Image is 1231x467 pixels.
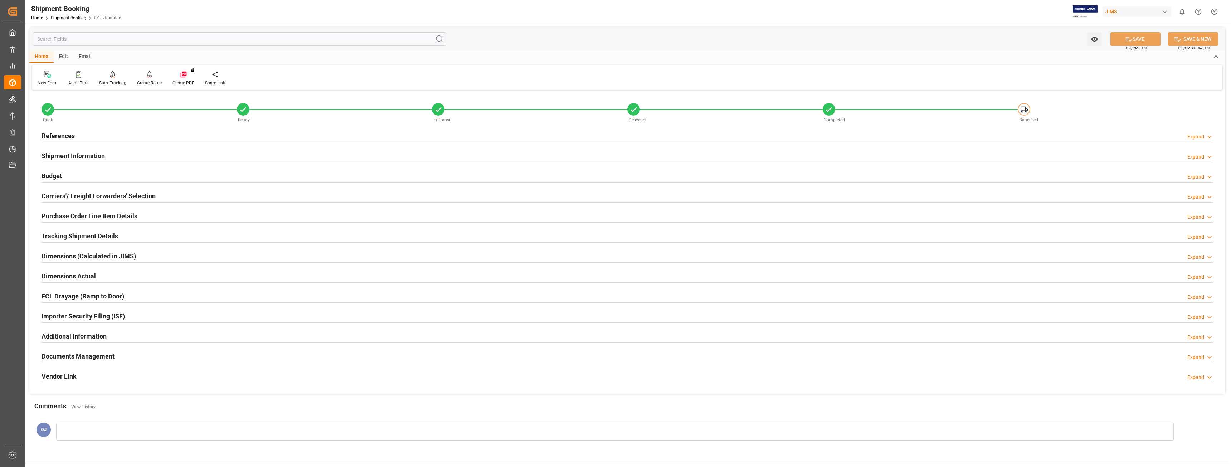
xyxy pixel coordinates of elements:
div: Expand [1187,253,1204,261]
span: Delivered [629,117,646,122]
span: In-Transit [433,117,452,122]
h2: Importer Security Filing (ISF) [42,311,125,321]
div: Expand [1187,133,1204,141]
h2: Additional Information [42,331,107,341]
span: Ctrl/CMD + Shift + S [1178,45,1210,51]
input: Search Fields [33,32,446,46]
a: Home [31,15,43,20]
img: Exertis%20JAM%20-%20Email%20Logo.jpg_1722504956.jpg [1073,5,1098,18]
h2: Dimensions (Calculated in JIMS) [42,251,136,261]
h2: Shipment Information [42,151,105,161]
div: Expand [1187,153,1204,161]
h2: Purchase Order Line Item Details [42,211,137,221]
button: SAVE & NEW [1168,32,1218,46]
div: Expand [1187,213,1204,221]
div: Create Route [137,80,162,86]
button: SAVE [1110,32,1161,46]
div: Expand [1187,313,1204,321]
span: Quote [43,117,54,122]
button: JIMS [1103,5,1174,18]
div: Email [73,51,97,63]
h2: Vendor Link [42,371,77,381]
h2: Dimensions Actual [42,271,96,281]
a: View History [71,404,96,409]
div: Expand [1187,293,1204,301]
div: Expand [1187,193,1204,201]
h2: Tracking Shipment Details [42,231,118,241]
h2: Budget [42,171,62,181]
div: Expand [1187,273,1204,281]
button: Help Center [1190,4,1206,20]
div: Expand [1187,374,1204,381]
span: Completed [824,117,845,122]
div: Expand [1187,354,1204,361]
div: Expand [1187,173,1204,181]
div: New Form [38,80,58,86]
span: Cancelled [1019,117,1038,122]
div: Audit Trail [68,80,88,86]
button: open menu [1087,32,1102,46]
div: Share Link [205,80,225,86]
div: Expand [1187,334,1204,341]
div: Expand [1187,233,1204,241]
div: Shipment Booking [31,3,121,14]
div: Edit [54,51,73,63]
a: Shipment Booking [51,15,86,20]
div: Start Tracking [99,80,126,86]
h2: Carriers'/ Freight Forwarders' Selection [42,191,156,201]
div: JIMS [1103,6,1171,17]
span: OJ [41,427,47,432]
h2: Comments [34,401,66,411]
span: Ready [238,117,250,122]
h2: References [42,131,75,141]
span: Ctrl/CMD + S [1126,45,1147,51]
h2: Documents Management [42,351,115,361]
h2: FCL Drayage (Ramp to Door) [42,291,124,301]
button: show 0 new notifications [1174,4,1190,20]
div: Home [29,51,54,63]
